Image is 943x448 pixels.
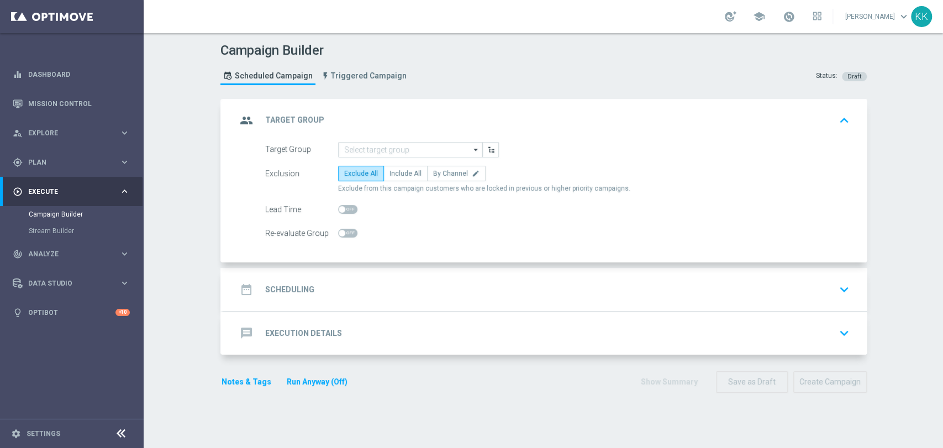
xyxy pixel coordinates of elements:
i: keyboard_arrow_right [119,278,130,288]
span: keyboard_arrow_down [898,10,910,23]
span: Plan [28,159,119,166]
i: keyboard_arrow_right [119,186,130,197]
span: Exclude All [344,170,378,177]
h2: Execution Details [265,328,342,339]
i: keyboard_arrow_down [836,325,852,341]
h1: Campaign Builder [220,43,412,59]
a: Optibot [28,298,115,327]
button: gps_fixed Plan keyboard_arrow_right [12,158,130,167]
div: Campaign Builder [29,206,143,223]
i: equalizer [13,70,23,80]
span: Scheduled Campaign [235,71,313,81]
div: message Execution Details keyboard_arrow_down [236,323,854,344]
span: Exclude from this campaign customers who are locked in previous or higher priority campaigns. [338,184,630,193]
i: keyboard_arrow_up [836,112,852,129]
input: Select target group [338,142,482,157]
i: keyboard_arrow_right [119,157,130,167]
h2: Target Group [265,115,324,125]
i: settings [11,429,21,439]
div: Mission Control [13,89,130,118]
a: Triggered Campaign [318,67,409,85]
i: message [236,323,256,343]
button: play_circle_outline Execute keyboard_arrow_right [12,187,130,196]
div: Re-evaluate Group [265,225,338,241]
div: Explore [13,128,119,138]
span: Include All [389,170,422,177]
button: Notes & Tags [220,375,272,389]
span: By Channel [433,170,468,177]
i: keyboard_arrow_down [836,281,852,298]
i: keyboard_arrow_right [119,249,130,259]
a: Mission Control [28,89,130,118]
div: Analyze [13,249,119,259]
a: Campaign Builder [29,210,115,219]
i: play_circle_outline [13,187,23,197]
div: KK [911,6,932,27]
i: group [236,110,256,130]
a: Settings [27,430,60,437]
div: Optibot [13,298,130,327]
div: Target Group [265,142,338,157]
button: lightbulb Optibot +10 [12,308,130,317]
button: keyboard_arrow_up [835,110,854,131]
i: edit [472,170,480,177]
span: Execute [28,188,119,195]
div: Data Studio [13,278,119,288]
div: Lead Time [265,202,338,217]
span: Explore [28,130,119,136]
i: gps_fixed [13,157,23,167]
button: track_changes Analyze keyboard_arrow_right [12,250,130,259]
span: Triggered Campaign [331,71,407,81]
i: lightbulb [13,308,23,318]
button: Save as Draft [716,371,788,393]
button: equalizer Dashboard [12,70,130,79]
i: date_range [236,280,256,299]
div: Status: [816,71,837,81]
div: Stream Builder [29,223,143,239]
h2: Scheduling [265,284,314,295]
div: Exclusion [265,166,338,181]
button: Data Studio keyboard_arrow_right [12,279,130,288]
colored-tag: Draft [842,71,867,80]
button: keyboard_arrow_down [835,279,854,300]
i: keyboard_arrow_right [119,128,130,138]
div: +10 [115,309,130,316]
span: Analyze [28,251,119,257]
i: track_changes [13,249,23,259]
i: arrow_drop_down [471,143,482,157]
div: Plan [13,157,119,167]
span: school [753,10,765,23]
a: Dashboard [28,60,130,89]
div: date_range Scheduling keyboard_arrow_down [236,279,854,300]
span: Draft [847,73,861,80]
button: person_search Explore keyboard_arrow_right [12,129,130,138]
a: Stream Builder [29,226,115,235]
div: Dashboard [13,60,130,89]
span: Data Studio [28,280,119,287]
div: group Target Group keyboard_arrow_up [236,110,854,131]
button: Mission Control [12,99,130,108]
button: Run Anyway (Off) [286,375,349,389]
i: person_search [13,128,23,138]
button: Create Campaign [793,371,867,393]
a: [PERSON_NAME]keyboard_arrow_down [844,8,911,25]
div: Execute [13,187,119,197]
a: Scheduled Campaign [220,67,315,85]
button: keyboard_arrow_down [835,323,854,344]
